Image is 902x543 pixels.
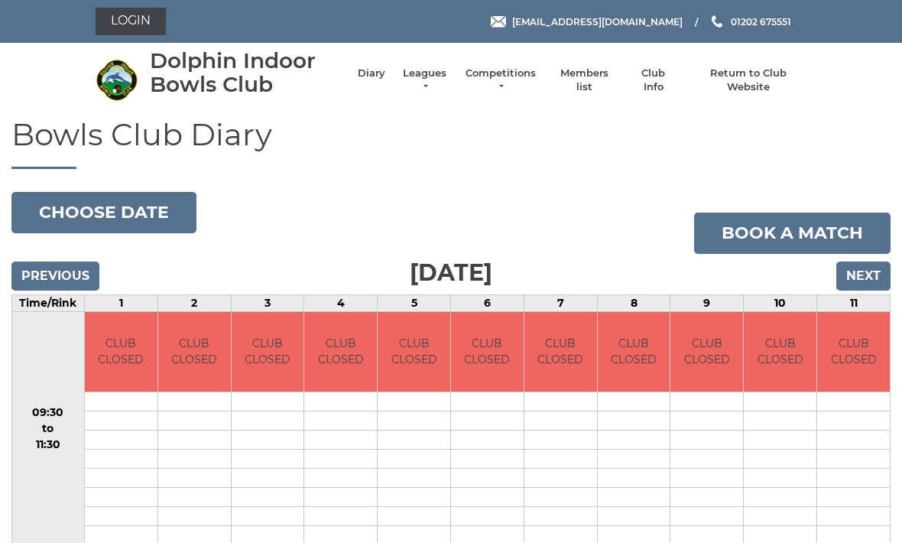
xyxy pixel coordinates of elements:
td: 4 [304,294,378,311]
input: Previous [11,262,99,291]
td: 11 [817,294,891,311]
td: 5 [378,294,451,311]
td: CLUB CLOSED [451,312,524,392]
td: CLUB CLOSED [598,312,670,392]
td: CLUB CLOSED [670,312,743,392]
td: CLUB CLOSED [378,312,450,392]
img: Dolphin Indoor Bowls Club [96,59,138,101]
a: Email [EMAIL_ADDRESS][DOMAIN_NAME] [491,15,683,29]
h1: Bowls Club Diary [11,118,891,169]
div: Dolphin Indoor Bowls Club [150,49,342,96]
img: Email [491,16,506,28]
td: CLUB CLOSED [524,312,597,392]
a: Club Info [631,67,676,94]
a: Phone us 01202 675551 [709,15,791,29]
a: Book a match [694,213,891,254]
td: Time/Rink [12,294,85,311]
span: [EMAIL_ADDRESS][DOMAIN_NAME] [512,15,683,27]
td: CLUB CLOSED [232,312,304,392]
td: 6 [451,294,524,311]
a: Members list [552,67,615,94]
a: Login [96,8,166,35]
span: 01202 675551 [731,15,791,27]
td: 3 [231,294,304,311]
td: CLUB CLOSED [304,312,377,392]
td: 1 [84,294,157,311]
td: 9 [670,294,744,311]
td: CLUB CLOSED [744,312,816,392]
img: Phone us [712,15,722,28]
a: Return to Club Website [691,67,806,94]
td: 8 [597,294,670,311]
input: Next [836,262,891,291]
button: Choose date [11,192,196,233]
td: CLUB CLOSED [158,312,231,392]
a: Diary [358,67,385,80]
td: 2 [157,294,231,311]
td: 10 [744,294,817,311]
td: CLUB CLOSED [817,312,890,392]
a: Leagues [401,67,449,94]
td: 7 [524,294,597,311]
td: CLUB CLOSED [85,312,157,392]
a: Competitions [464,67,537,94]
